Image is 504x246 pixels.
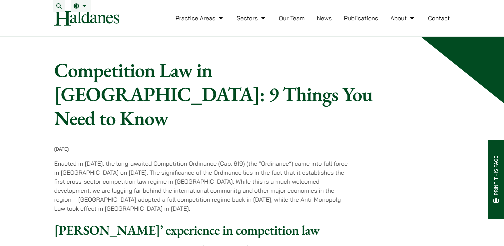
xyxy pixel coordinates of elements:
time: [DATE] [54,146,69,152]
p: Enacted in [DATE], the long-awaited Competition Ordinance (Cap. 619) (the “Ordinance”) came into ... [54,159,351,213]
a: Our Team [279,14,304,22]
a: Contact [428,14,450,22]
a: Publications [344,14,378,22]
img: Logo of Haldanes [54,11,119,26]
a: News [317,14,332,22]
h2: [PERSON_NAME]’ experience in competition law [54,222,351,238]
a: Practice Areas [176,14,225,22]
h1: Competition Law in [GEOGRAPHIC_DATA]: 9 Things You Need to Know [54,58,400,130]
a: About [390,14,416,22]
a: EN [74,3,88,9]
a: Sectors [237,14,266,22]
